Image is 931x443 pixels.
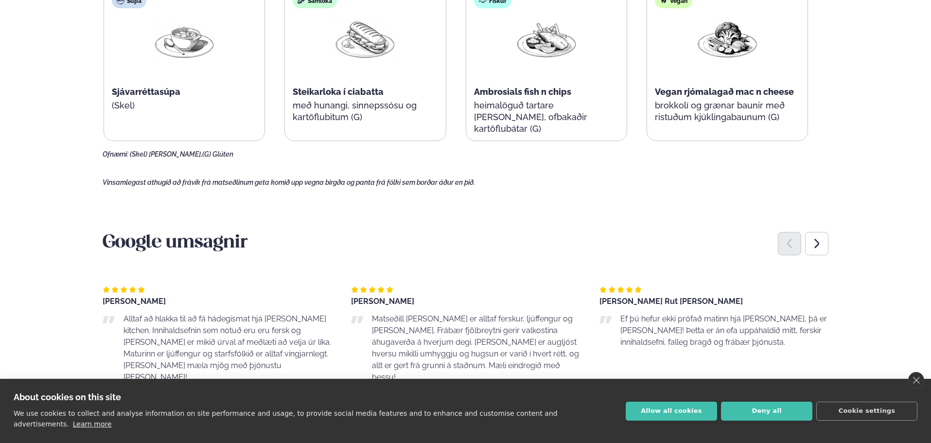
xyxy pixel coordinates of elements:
[372,314,579,382] span: Matseðill [PERSON_NAME] er alltaf ferskur, ljúffengur og [PERSON_NAME]. Frábær fjölbreytni gerir ...
[474,87,571,97] span: Ambrosials fish n chips
[130,150,202,158] span: (Skel) [PERSON_NAME],
[103,298,332,305] div: [PERSON_NAME]
[14,409,558,428] p: We use cookies to collect and analyse information on site performance and usage, to provide socia...
[655,100,800,123] p: brokkolí og grænar baunir með ristuðum kjúklingabaunum (G)
[334,16,396,61] img: Panini.png
[351,298,580,305] div: [PERSON_NAME]
[103,231,828,255] h3: Google umsagnir
[805,232,828,255] div: Next slide
[293,87,384,97] span: Steikarloka í ciabatta
[599,298,828,305] div: [PERSON_NAME] Rut [PERSON_NAME]
[73,420,112,428] a: Learn more
[293,100,438,123] p: með hunangi, sinnepssósu og kartöflubitum (G)
[103,150,128,158] span: Ofnæmi:
[908,372,924,389] a: close
[626,402,717,421] button: Allow all cookies
[696,16,758,61] img: Vegan.png
[655,87,794,97] span: Vegan rjómalagað mac n cheese
[112,87,180,97] span: Sjávarréttasúpa
[816,402,917,421] button: Cookie settings
[123,314,331,382] span: Alltaf að hlakka til að fá hádegismat hjá [PERSON_NAME] kitchen. Innihaldsefnin sem notuð eru eru...
[112,100,257,111] p: (Skel)
[778,232,801,255] div: Previous slide
[202,150,233,158] span: (G) Glúten
[14,392,121,402] strong: About cookies on this site
[103,178,475,186] span: Vinsamlegast athugið að frávik frá matseðlinum geta komið upp vegna birgða og panta frá fólki sem...
[721,402,812,421] button: Deny all
[515,16,578,62] img: Fish-Chips.png
[620,313,828,348] p: Ef þú hefur ekki prófað matinn hjá [PERSON_NAME], þá er [PERSON_NAME]! Þetta er án efa uppáhaldið...
[153,16,215,61] img: Soup.png
[474,100,619,135] p: heimalöguð tartare [PERSON_NAME], ofbakaðir kartöflubátar (G)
